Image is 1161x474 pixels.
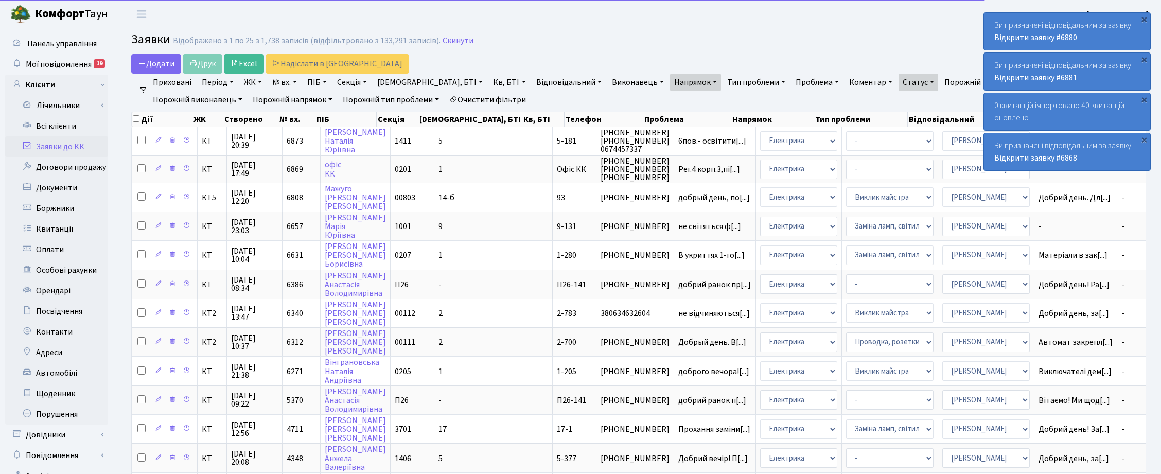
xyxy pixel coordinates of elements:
span: Таун [35,6,108,23]
span: 5370 [287,395,303,406]
a: Виконавець [608,74,668,91]
span: 1 [438,366,443,377]
span: Заявки [131,30,170,48]
div: × [1139,134,1149,145]
a: [PERSON_NAME] [1086,8,1149,21]
a: Відкрити заявку #6881 [994,72,1077,83]
span: [PHONE_NUMBER] [PHONE_NUMBER] [PHONE_NUMBER] [601,157,670,182]
a: Відповідальний [532,74,606,91]
div: × [1139,54,1149,64]
span: 5-181 [557,135,576,147]
a: Статус [899,74,938,91]
div: 19 [94,59,105,68]
a: ЖК [240,74,266,91]
span: Вітаємо! Ми щод[...] [1039,395,1110,406]
span: добрий ранок п[...] [678,395,746,406]
span: 0201 [395,164,411,175]
span: - [1121,395,1124,406]
a: Повідомлення [5,445,108,466]
a: Відкрити заявку #6880 [994,32,1077,43]
a: Очистити фільтри [445,91,530,109]
span: [DATE] 17:49 [231,161,278,178]
span: 00111 [395,337,415,348]
span: не відчиняються[...] [678,308,750,319]
span: добрий ранок пр[...] [678,279,751,290]
span: 5 [438,453,443,464]
a: Проблема [791,74,843,91]
span: доброго вечора![...] [678,366,749,377]
span: КТ [202,222,222,231]
div: Ви призначені відповідальним за заявку [984,133,1150,170]
a: Порожній відповідальний [940,74,1051,91]
span: 9-131 [557,221,576,232]
span: 1 [438,250,443,261]
a: Порожній напрямок [249,91,337,109]
span: 1411 [395,135,411,147]
a: Приховані [149,74,196,91]
span: 4348 [287,453,303,464]
th: Тип проблеми [814,112,908,127]
a: [PERSON_NAME]АнжелаВалеріївна [325,444,386,473]
span: Добрий день, за[...] [1039,453,1109,464]
th: Кв, БТІ [522,112,565,127]
a: Всі клієнти [5,116,108,136]
span: 1-280 [557,250,576,261]
span: - [438,395,442,406]
span: [PHONE_NUMBER] [601,396,670,405]
span: 1 [438,164,443,175]
span: [DATE] 13:47 [231,305,278,321]
span: 0205 [395,366,411,377]
span: 0207 [395,250,411,261]
a: [PERSON_NAME][PERSON_NAME]Борисівна [325,241,386,270]
span: 17 [438,424,447,435]
a: Лічильники [12,95,108,116]
span: КТ [202,396,222,405]
a: [PERSON_NAME][PERSON_NAME][PERSON_NAME] [325,415,386,444]
a: Мажуго[PERSON_NAME][PERSON_NAME] [325,183,386,212]
th: ПІБ [315,112,377,127]
span: П26-141 [557,395,586,406]
a: Відкрити заявку #6868 [994,152,1077,164]
span: Офіс КК [557,164,586,175]
span: КТ [202,251,222,259]
a: Панель управління [5,33,108,54]
span: КТ [202,425,222,433]
span: 5 [438,135,443,147]
th: Напрямок [731,112,814,127]
span: Мої повідомлення [26,59,92,70]
span: КТ2 [202,309,222,318]
b: [PERSON_NAME] [1086,9,1149,20]
span: КТ [202,454,222,463]
span: [PHONE_NUMBER] [601,425,670,433]
a: Скинути [443,36,473,46]
span: 6312 [287,337,303,348]
div: Ви призначені відповідальним за заявку [984,13,1150,50]
span: [PHONE_NUMBER] [601,280,670,289]
span: [PHONE_NUMBER] [601,367,670,376]
div: × [1139,14,1149,24]
span: [DATE] 09:22 [231,392,278,408]
span: - [1121,221,1124,232]
span: Добрий день, за[...] [1039,308,1109,319]
a: Адреси [5,342,108,363]
span: - [1121,424,1124,435]
span: добрый день, по[...] [678,192,750,203]
a: Порушення [5,404,108,425]
a: [PERSON_NAME][PERSON_NAME][PERSON_NAME] [325,299,386,328]
a: Коментар [845,74,896,91]
span: 2-783 [557,308,576,319]
div: Відображено з 1 по 25 з 1,738 записів (відфільтровано з 133,291 записів). [173,36,441,46]
span: [PHONE_NUMBER] [PHONE_NUMBER] 0674457337 [601,129,670,153]
a: Щоденник [5,383,108,404]
span: 6873 [287,135,303,147]
span: - [1121,279,1124,290]
span: КТ [202,367,222,376]
span: Панель управління [27,38,97,49]
span: 6869 [287,164,303,175]
a: Автомобілі [5,363,108,383]
span: 1001 [395,221,411,232]
a: офісКК [325,160,341,180]
span: КТ [202,280,222,289]
a: Заявки до КК [5,136,108,157]
span: - [1121,366,1124,377]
